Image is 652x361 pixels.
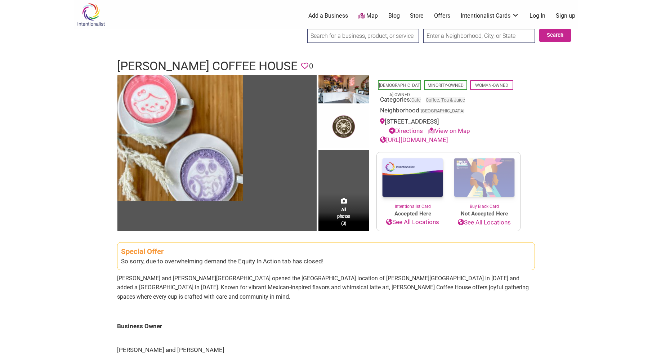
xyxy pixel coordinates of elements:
a: Directions [389,127,423,134]
button: Search [539,29,571,42]
a: Buy Black Card [448,152,520,210]
a: Sign up [556,12,575,20]
a: See All Locations [377,218,448,227]
a: Map [358,12,378,20]
a: Minority-Owned [428,83,464,88]
img: Intentionalist [74,3,108,26]
a: Woman-Owned [475,83,508,88]
a: Blog [388,12,400,20]
a: See All Locations [448,218,520,227]
p: [PERSON_NAME] and [PERSON_NAME][GEOGRAPHIC_DATA] opened the [GEOGRAPHIC_DATA] location of [PERSON... [117,274,535,302]
div: Categories: [380,95,517,106]
div: [STREET_ADDRESS] [380,117,517,135]
span: Not Accepted Here [448,210,520,218]
a: View on Map [428,127,470,134]
span: 0 [309,61,313,72]
a: Offers [434,12,450,20]
div: Neighborhood: [380,106,517,117]
a: Add a Business [308,12,348,20]
a: [URL][DOMAIN_NAME] [380,136,448,143]
a: Intentionalist Card [377,152,448,210]
span: [GEOGRAPHIC_DATA] [421,109,464,113]
span: Accepted Here [377,210,448,218]
a: Log In [530,12,545,20]
img: Intentionalist Card [377,152,448,203]
input: Search for a business, product, or service [307,29,419,43]
input: Enter a Neighborhood, City, or State [423,29,535,43]
img: Buy Black Card [448,152,520,204]
a: Store [410,12,424,20]
h1: [PERSON_NAME] Coffee House [117,58,298,75]
a: Cafe [411,97,421,103]
a: [DEMOGRAPHIC_DATA]-Owned [379,83,420,97]
div: Special Offer [121,246,531,257]
a: Coffee, Tea & Juice [426,97,465,103]
a: Intentionalist Cards [461,12,519,20]
td: Business Owner [117,315,535,338]
span: All photos (3) [337,206,350,227]
div: So sorry, due to overwhelming demand the Equity In Action tab has closed! [121,257,531,266]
